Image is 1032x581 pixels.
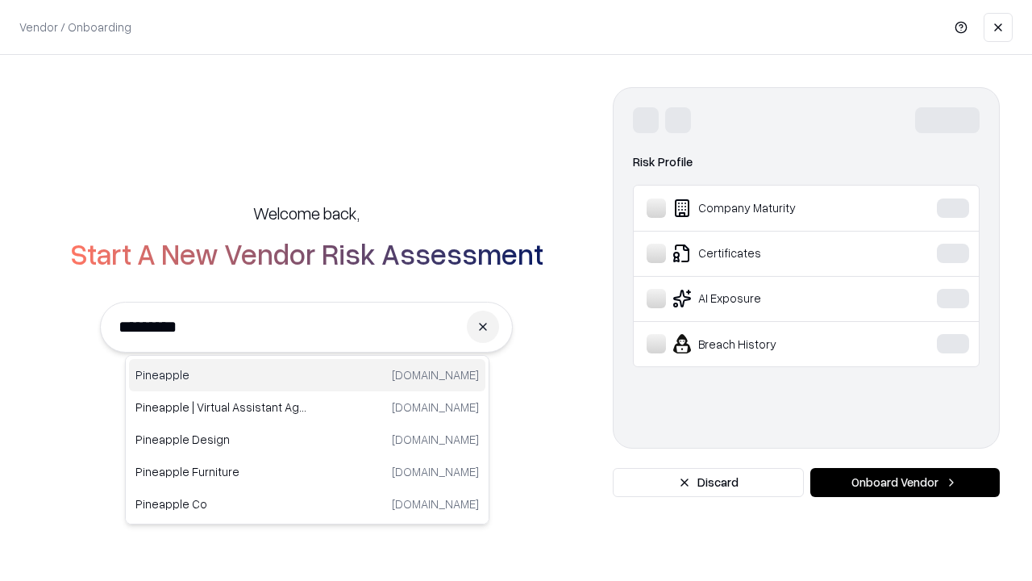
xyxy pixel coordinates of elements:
[392,366,479,383] p: [DOMAIN_NAME]
[135,399,307,416] p: Pineapple | Virtual Assistant Agency
[647,199,888,218] div: Company Maturity
[810,468,1000,497] button: Onboard Vendor
[392,463,479,480] p: [DOMAIN_NAME]
[135,431,307,448] p: Pineapple Design
[392,495,479,512] p: [DOMAIN_NAME]
[647,334,888,353] div: Breach History
[633,153,980,172] div: Risk Profile
[613,468,804,497] button: Discard
[70,237,543,270] h2: Start A New Vendor Risk Assessment
[135,495,307,512] p: Pineapple Co
[19,19,131,36] p: Vendor / Onboarding
[253,202,360,224] h5: Welcome back,
[135,463,307,480] p: Pineapple Furniture
[125,355,489,525] div: Suggestions
[392,399,479,416] p: [DOMAIN_NAME]
[647,244,888,263] div: Certificates
[392,431,479,448] p: [DOMAIN_NAME]
[135,366,307,383] p: Pineapple
[647,289,888,308] div: AI Exposure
